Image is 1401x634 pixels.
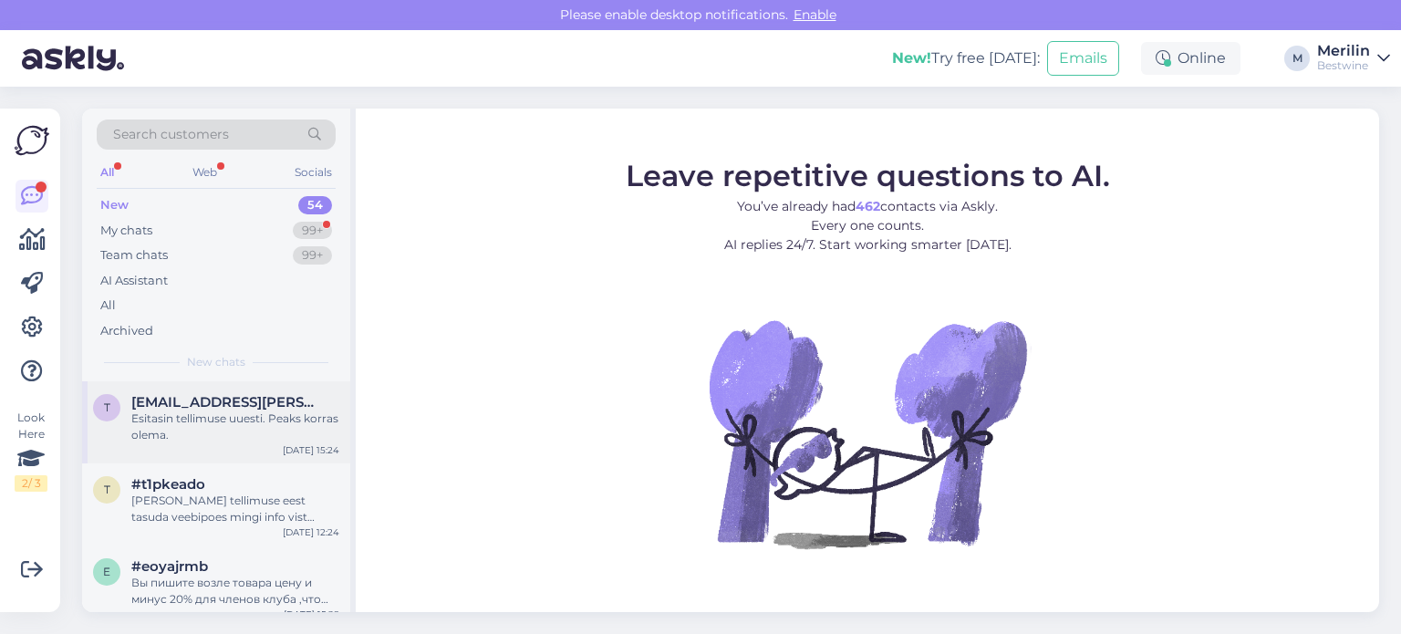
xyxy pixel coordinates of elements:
span: Leave repetitive questions to AI. [626,158,1110,193]
div: Esitasin tellimuse uuesti. Peaks korras olema. [131,411,339,443]
div: Try free [DATE]: [892,47,1040,69]
div: Look Here [15,410,47,492]
div: Online [1141,42,1240,75]
b: New! [892,49,931,67]
div: [PERSON_NAME] tellimuse eest tasuda veebipoes mingi info vist puudub ei suuda aru saada mis puudub [131,493,339,525]
div: [DATE] 15:29 [284,608,339,621]
p: You’ve already had contacts via Askly. Every one counts. AI replies 24/7. Start working smarter [... [626,197,1110,255]
span: New chats [187,354,245,370]
div: Web [189,161,221,184]
div: M [1284,46,1310,71]
span: #eoyajrmb [131,558,208,575]
div: 54 [298,196,332,214]
span: Search customers [113,125,229,144]
div: All [97,161,118,184]
span: t [104,400,110,414]
div: 99+ [293,246,332,265]
b: 462 [856,198,880,214]
span: tiik.carl@gmail.com [131,394,321,411]
span: Enable [788,6,842,23]
button: Emails [1047,41,1119,76]
div: Merilin [1317,44,1370,58]
span: t [104,483,110,496]
a: MerilinBestwine [1317,44,1390,73]
div: New [100,196,129,214]
div: My chats [100,222,152,240]
div: Вы пишите возле товара цену и минус 20% для членов клуба ,что это значит??? [131,575,339,608]
img: No Chat active [703,269,1032,598]
span: #t1pkeado [131,476,205,493]
div: All [100,296,116,315]
div: Socials [291,161,336,184]
div: 99+ [293,222,332,240]
img: Askly Logo [15,123,49,158]
div: Team chats [100,246,168,265]
div: Bestwine [1317,58,1370,73]
div: AI Assistant [100,272,168,290]
div: [DATE] 15:24 [283,443,339,457]
div: Archived [100,322,153,340]
div: [DATE] 12:24 [283,525,339,539]
div: 2 / 3 [15,475,47,492]
span: e [103,565,110,578]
